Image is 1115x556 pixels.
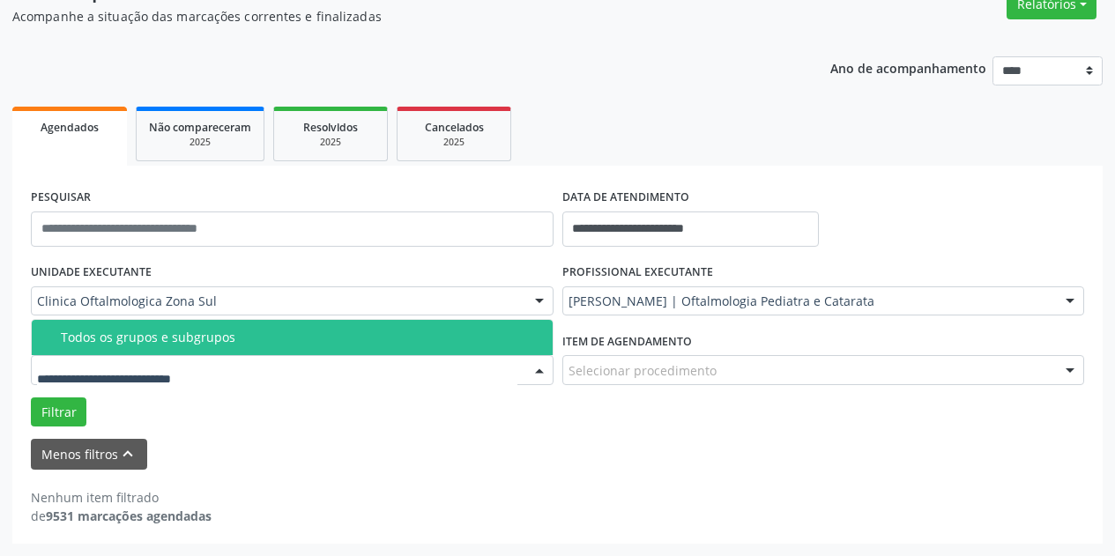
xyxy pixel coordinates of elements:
strong: 9531 marcações agendadas [46,508,212,524]
p: Acompanhe a situação das marcações correntes e finalizadas [12,7,776,26]
label: DATA DE ATENDIMENTO [562,184,689,211]
label: Item de agendamento [562,328,692,355]
span: Não compareceram [149,120,251,135]
i: keyboard_arrow_up [118,444,138,463]
div: 2025 [286,136,375,149]
span: Agendados [41,120,99,135]
div: 2025 [149,136,251,149]
span: Clinica Oftalmologica Zona Sul [37,293,517,310]
span: Resolvidos [303,120,358,135]
span: [PERSON_NAME] | Oftalmologia Pediatra e Catarata [569,293,1049,310]
div: Nenhum item filtrado [31,488,212,507]
span: Cancelados [425,120,484,135]
p: Ano de acompanhamento [830,56,986,78]
span: Selecionar procedimento [569,361,717,380]
div: 2025 [410,136,498,149]
label: PESQUISAR [31,184,91,211]
label: PROFISSIONAL EXECUTANTE [562,259,713,286]
button: Menos filtroskeyboard_arrow_up [31,439,147,470]
div: de [31,507,212,525]
div: Todos os grupos e subgrupos [61,330,542,345]
button: Filtrar [31,397,86,427]
label: UNIDADE EXECUTANTE [31,259,152,286]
